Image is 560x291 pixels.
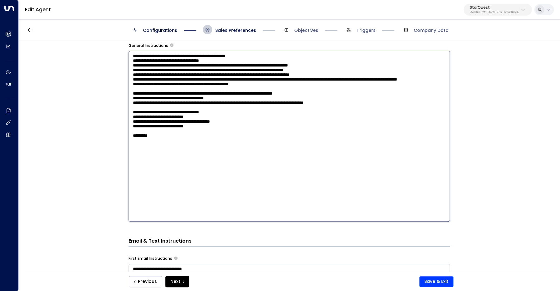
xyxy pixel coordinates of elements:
[129,256,172,261] label: First Email Instructions
[215,27,256,33] span: Sales Preferences
[143,27,177,33] span: Configurations
[170,43,173,47] button: Provide any specific instructions you want the agent to follow when responding to leads. This app...
[470,11,519,14] p: 95e12634-a2b0-4ea9-845a-0bcfa50e2d19
[174,256,178,260] button: Specify instructions for the agent's first email only, such as introductory content, special offe...
[414,27,449,33] span: Company Data
[129,43,168,48] label: General Instructions
[129,276,162,287] button: Previous
[129,237,450,246] h3: Email & Text Instructions
[25,6,51,13] a: Edit Agent
[419,276,453,287] button: Save & Exit
[165,276,189,287] button: Next
[464,4,532,16] button: StorQuest95e12634-a2b0-4ea9-845a-0bcfa50e2d19
[356,27,375,33] span: Triggers
[294,27,318,33] span: Objectives
[470,6,519,9] p: StorQuest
